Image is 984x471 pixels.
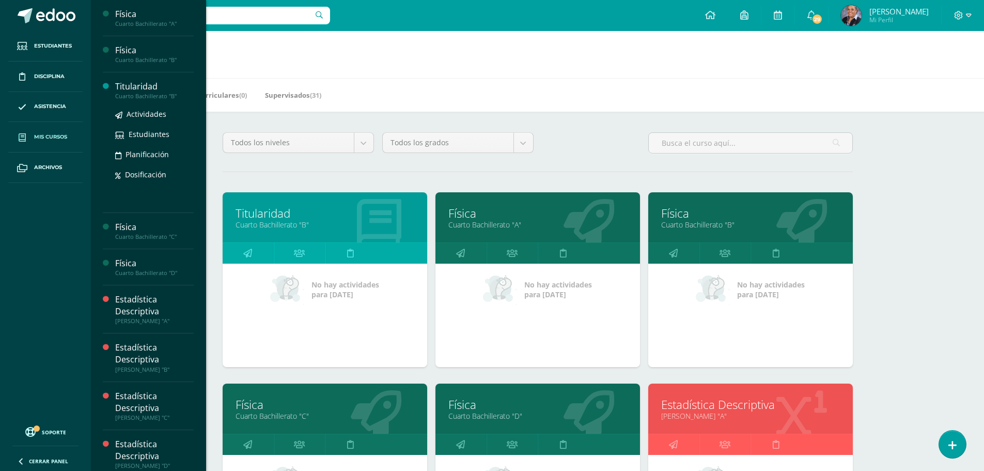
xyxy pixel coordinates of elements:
[8,62,83,92] a: Disciplina
[661,397,840,413] a: Estadística Descriptiva
[383,133,533,153] a: Todos los grados
[115,44,194,56] div: Física
[115,257,194,277] a: FísicaCuarto Bachillerato "D"
[649,133,852,153] input: Busca el curso aquí...
[115,438,194,462] div: Estadística Descriptiva
[115,294,194,317] div: Estadística Descriptiva
[34,163,62,172] span: Archivos
[115,108,194,120] a: Actividades
[483,274,517,305] img: no_activities_small.png
[115,56,194,64] div: Cuarto Bachillerato "B"
[115,438,194,469] a: Estadística Descriptiva[PERSON_NAME] "D"
[8,153,83,183] a: Archivos
[115,8,194,20] div: Física
[115,390,194,421] a: Estadística Descriptiva[PERSON_NAME] "C"
[34,102,66,111] span: Asistencia
[115,8,194,27] a: FísicaCuarto Bachillerato "A"
[166,87,247,103] a: Mis Extracurriculares(0)
[115,128,194,140] a: Estudiantes
[34,42,72,50] span: Estudiantes
[8,122,83,153] a: Mis cursos
[115,342,194,366] div: Estadística Descriptiva
[696,274,730,305] img: no_activities_small.png
[115,221,194,240] a: FísicaCuarto Bachillerato "C"
[236,397,414,413] a: Física
[129,129,169,139] span: Estudiantes
[239,90,247,100] span: (0)
[524,280,592,299] span: No hay actividades para [DATE]
[115,294,194,325] a: Estadística Descriptiva[PERSON_NAME] "A"
[115,257,194,269] div: Física
[270,274,304,305] img: no_activities_small.png
[115,148,194,160] a: Planificación
[34,72,65,81] span: Disciplina
[115,390,194,414] div: Estadística Descriptiva
[236,205,414,221] a: Titularidad
[115,233,194,240] div: Cuarto Bachillerato "C"
[98,7,330,24] input: Busca un usuario...
[391,133,506,153] span: Todos los grados
[115,44,194,64] a: FísicaCuarto Bachillerato "B"
[115,93,194,100] div: Cuarto Bachillerato "B"
[127,109,166,119] span: Actividades
[236,220,414,230] a: Cuarto Bachillerato "B"
[115,169,194,180] a: Dosificación
[448,205,627,221] a: Física
[115,81,194,93] div: Titularidad
[869,16,929,24] span: Mi Perfil
[12,424,79,438] a: Soporte
[125,170,166,179] span: Dosificación
[115,81,194,100] a: TitularidadCuarto Bachillerato "B"
[8,31,83,62] a: Estudiantes
[34,133,67,141] span: Mis cursos
[115,366,194,373] div: [PERSON_NAME] "B"
[231,133,346,153] span: Todos los niveles
[661,220,840,230] a: Cuarto Bachillerato "B"
[661,411,840,421] a: [PERSON_NAME] "A"
[115,269,194,277] div: Cuarto Bachillerato "D"
[115,414,194,421] div: [PERSON_NAME] "C"
[811,13,823,25] span: 29
[448,411,627,421] a: Cuarto Bachillerato "D"
[311,280,379,299] span: No hay actividades para [DATE]
[841,5,862,26] img: 7f0a1b19c3ee77ae0c5d23881bd2b77a.png
[115,20,194,27] div: Cuarto Bachillerato "A"
[126,149,169,159] span: Planificación
[448,397,627,413] a: Física
[29,458,68,465] span: Cerrar panel
[115,317,194,325] div: [PERSON_NAME] "A"
[42,429,66,436] span: Soporte
[661,205,840,221] a: Física
[310,90,321,100] span: (31)
[8,92,83,123] a: Asistencia
[223,133,373,153] a: Todos los niveles
[737,280,805,299] span: No hay actividades para [DATE]
[236,411,414,421] a: Cuarto Bachillerato "C"
[115,221,194,233] div: Física
[869,6,929,17] span: [PERSON_NAME]
[265,87,321,103] a: Supervisados(31)
[448,220,627,230] a: Cuarto Bachillerato "A"
[115,462,194,469] div: [PERSON_NAME] "D"
[115,342,194,373] a: Estadística Descriptiva[PERSON_NAME] "B"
